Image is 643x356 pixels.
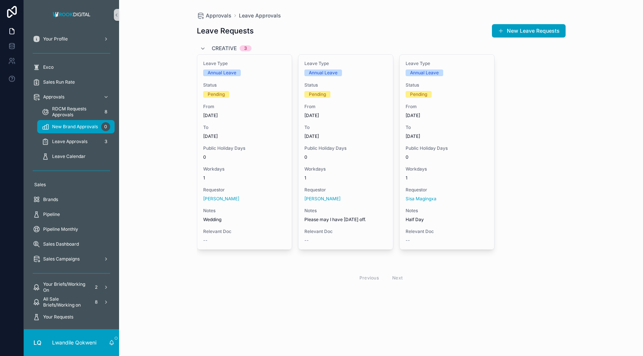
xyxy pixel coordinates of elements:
button: New Leave Requests [492,24,566,38]
a: Leave TypeAnnual LeaveStatusPendingFrom[DATE]To[DATE]Public Holiday Days0Workdays1RequestorSisa M... [399,54,495,250]
span: Creative [212,45,237,52]
div: 8 [92,298,100,307]
div: 3 [244,45,247,51]
a: Leave Approvals3 [37,135,115,148]
span: LQ [33,338,41,347]
span: [DATE] [406,113,488,119]
span: 1 [304,175,387,181]
div: 3 [101,137,110,146]
a: [PERSON_NAME] [304,196,340,202]
div: Pending [410,91,427,98]
span: From [304,104,387,110]
span: Sales Dashboard [43,241,79,247]
span: Public Holiday Days [406,145,488,151]
span: Half Day [406,217,488,223]
img: App logo [51,9,93,21]
span: Please may I have [DATE] off. [304,217,387,223]
h1: Leave Requests [197,26,254,36]
a: Sisa Magingxa [406,196,436,202]
span: Status [406,82,488,88]
span: [DATE] [406,133,488,139]
span: [DATE] [304,113,387,119]
a: RDCM Requests Approvals8 [37,105,115,119]
span: 0 [304,154,387,160]
span: Workdays [406,166,488,172]
a: All Sale Briefs/Working on8 [28,295,115,309]
a: Leave TypeAnnual LeaveStatusPendingFrom[DATE]To[DATE]Public Holiday Days0Workdays1Requestor[PERSO... [298,54,393,250]
a: Sales [28,178,115,191]
a: Leave Calendar [37,150,115,163]
div: Pending [208,91,225,98]
span: Your Briefs/Working On [43,281,89,293]
span: To [304,124,387,130]
span: All Sale Briefs/Working on [43,296,89,308]
span: Approvals [43,94,64,100]
span: Relevant Doc [406,229,488,234]
a: Leave TypeAnnual LeaveStatusPendingFrom[DATE]To[DATE]Public Holiday Days0Workdays1Requestor[PERSO... [197,54,292,250]
a: Brands [28,193,115,206]
span: Approvals [206,12,231,19]
span: -- [406,237,410,243]
span: Public Holiday Days [304,145,387,151]
span: Wedding [203,217,286,223]
span: Requestor [304,187,387,193]
a: [PERSON_NAME] [203,196,239,202]
span: Notes [304,208,387,214]
span: Workdays [203,166,286,172]
span: Leave Type [304,61,387,67]
span: [DATE] [304,133,387,139]
a: Sales Dashboard [28,237,115,251]
span: Requestor [406,187,488,193]
span: 0 [203,154,286,160]
a: Sales Campaigns [28,252,115,266]
span: Notes [203,208,286,214]
div: 0 [101,122,110,131]
span: 0 [406,154,488,160]
span: To [406,124,488,130]
span: 1 [406,175,488,181]
span: Pipeline Monthly [43,226,78,232]
span: To [203,124,286,130]
span: Sales [34,182,46,188]
span: Your Profile [43,36,68,42]
span: Status [304,82,387,88]
span: 1 [203,175,286,181]
span: Sales Run Rate [43,79,75,85]
div: Annual Leave [410,69,439,76]
span: [DATE] [203,113,286,119]
span: Leave Type [203,61,286,67]
div: Annual Leave [208,69,236,76]
span: Leave Approvals [52,139,87,145]
div: 8 [101,107,110,116]
span: Public Holiday Days [203,145,286,151]
a: Approvals [197,12,231,19]
span: Relevant Doc [304,229,387,234]
span: [DATE] [203,133,286,139]
span: Pipeline [43,211,60,217]
span: Workdays [304,166,387,172]
a: Pipeline Monthly [28,223,115,236]
span: Requestor [203,187,286,193]
a: New Brand Approvals0 [37,120,115,133]
span: From [406,104,488,110]
span: RDCM Requests Approvals [52,106,98,118]
span: Status [203,82,286,88]
a: Your Requests [28,310,115,324]
span: Brands [43,197,58,203]
span: -- [203,237,208,243]
a: Pipeline [28,208,115,221]
a: Exco [28,61,115,74]
span: Relevant Doc [203,229,286,234]
span: Notes [406,208,488,214]
a: Leave Approvals [239,12,281,19]
span: From [203,104,286,110]
div: scrollable content [24,30,119,329]
a: Your Briefs/Working On2 [28,281,115,294]
div: Annual Leave [309,69,338,76]
span: Your Requests [43,314,73,320]
a: Approvals [28,90,115,104]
